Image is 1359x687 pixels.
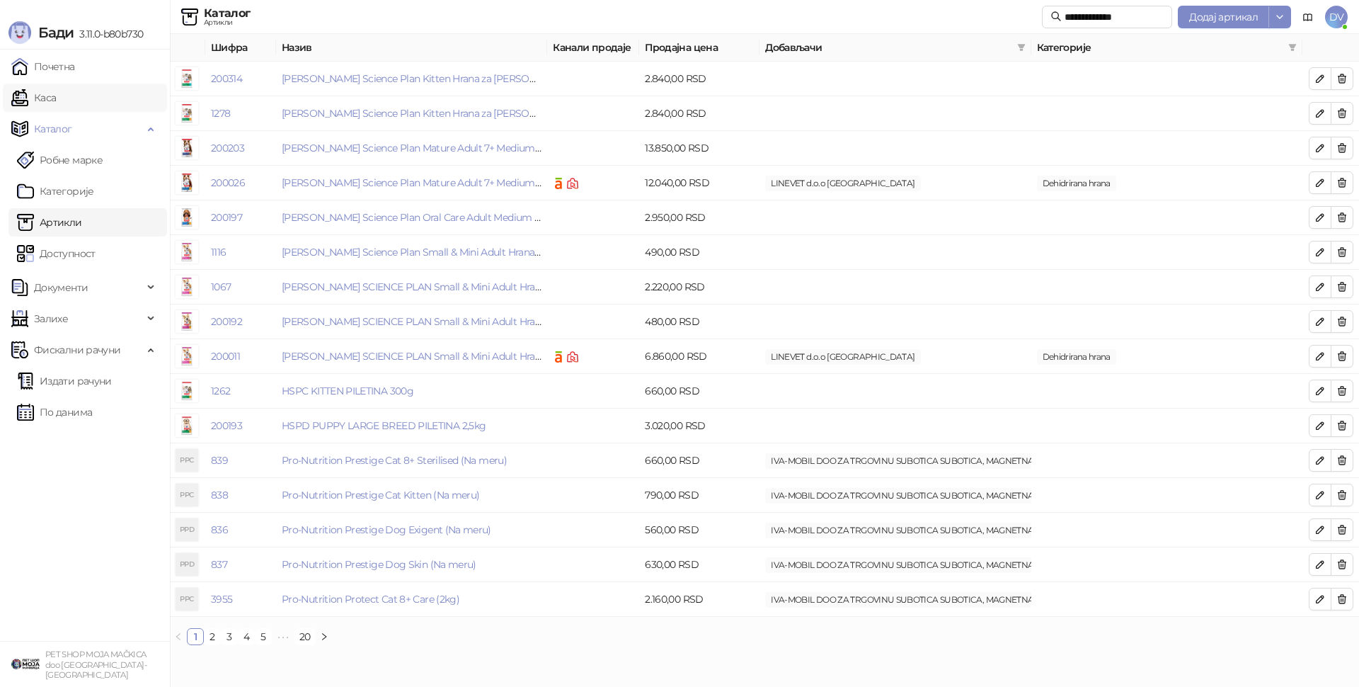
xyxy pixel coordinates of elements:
[205,629,220,645] a: 2
[282,142,742,154] a: [PERSON_NAME] Science Plan Mature Adult 7+ Medium Hrana za Pse sa Jagnjetinom i Pirinčem 14 kg
[11,84,56,112] a: Каса
[17,146,103,174] a: Робне марке
[174,632,183,641] span: left
[639,200,759,235] td: 2.950,00 RSD
[639,374,759,409] td: 660,00 RSD
[255,628,272,645] li: 5
[765,557,1072,573] span: IVA-MOBIL DOO ZA TRGOVINU SUBOTICA SUBOTICA, MAGNETNA POLJA 1
[276,270,547,305] td: Hill's SCIENCE PLAN Small & Mini Adult Hrana za Pse s Piletinom 1,5 kg
[38,24,74,41] span: Бади
[639,547,759,582] td: 630,00 RSD
[1325,6,1348,28] span: DV
[639,131,759,166] td: 13.850,00 RSD
[276,478,547,513] td: Pro-Nutrition Prestige Cat Kitten (Na meru)
[316,628,333,645] button: right
[176,588,198,611] div: PPC
[639,582,759,617] td: 2.160,00 RSD
[282,419,486,432] a: HSPD PUPPY LARGE BREED PILETINA 2,5kg
[34,115,72,143] span: Каталог
[256,629,271,645] a: 5
[553,178,564,189] img: Ananas
[759,34,1031,62] th: Добављачи
[639,166,759,200] td: 12.040,00 RSD
[567,351,578,363] img: Shoppster
[45,649,147,680] small: PET SHOP MOJA MAČKICA doo [GEOGRAPHIC_DATA]-[GEOGRAPHIC_DATA]
[282,593,459,606] a: Pro-Nutrition Protect Cat 8+ Care (2kg)
[1285,37,1300,58] span: filter
[276,235,547,270] td: Hill's Science Plan Small & Mini Adult Hrana za Pse s Jagnjetinom i Pirinčem 300 g
[765,349,920,365] span: LINEVET d.o.o [GEOGRAPHIC_DATA]
[639,62,759,96] td: 2.840,00 RSD
[276,547,547,582] td: Pro-Nutrition Prestige Dog Skin (Na meru)
[282,107,653,120] a: [PERSON_NAME] Science Plan Kitten Hrana za [PERSON_NAME] s Piletinom 1,5 kg
[181,8,198,25] img: Artikli
[282,385,413,397] a: HSPC KITTEN PILETINA 300g
[211,107,230,120] a: 1278
[1037,176,1116,191] span: Dehidrirana hrana
[211,523,228,536] a: 836
[1014,37,1028,58] span: filter
[282,72,634,85] a: [PERSON_NAME] Science Plan Kitten Hrana za [PERSON_NAME] Tunom 1,5 kg
[211,419,242,432] a: 200193
[639,270,759,305] td: 2.220,00 RSD
[1189,11,1258,23] span: Додај артикал
[295,629,315,645] a: 20
[282,280,658,293] a: [PERSON_NAME] SCIENCE PLAN Small & Mini Adult Hrana za Pse s Piletinom 1,5 kg
[211,280,231,293] a: 1067
[320,632,328,641] span: right
[639,34,759,62] th: Продајна цена
[17,398,92,426] a: По данима
[765,40,1011,55] span: Добављачи
[276,374,547,409] td: HSPC KITTEN PILETINA 300g
[282,315,659,328] a: [PERSON_NAME] SCIENCE PLAN Small & Mini Adult Hrana za Pse s Piletinom 300 g
[276,200,547,235] td: Hill's Science Plan Oral Care Adult Medium Hrana za Pse sa Piletinom 2 kg
[276,582,547,617] td: Pro-Nutrition Protect Cat 8+ Care (2kg)
[639,478,759,513] td: 790,00 RSD
[1288,43,1297,52] span: filter
[8,21,31,44] img: Logo
[272,628,294,645] li: Следећих 5 Страна
[765,176,920,191] span: LINEVET d.o.o [GEOGRAPHIC_DATA]
[294,628,316,645] li: 20
[204,628,221,645] li: 2
[17,367,112,395] a: Издати рачуни
[765,592,1072,608] span: IVA-MOBIL DOO ZA TRGOVINU SUBOTICA SUBOTICA, MAGNETNA POLJA 1
[276,62,547,96] td: Hill's Science Plan Kitten Hrana za Mačke sa Tunom 1,5 kg
[176,484,198,506] div: PPC
[272,628,294,645] span: •••
[567,178,578,189] img: Shoppster
[176,553,198,576] div: PPD
[211,350,240,363] a: 200011
[11,650,40,679] img: 64x64-companyLogo-9f44b8df-f022-41eb-b7d6-300ad218de09.png
[205,34,276,62] th: Шифра
[1037,349,1116,365] span: Dehidrirana hrana
[238,628,255,645] li: 4
[639,409,759,443] td: 3.020,00 RSD
[282,454,507,467] a: Pro-Nutrition Prestige Cat 8+ Sterilised (Na meru)
[1017,43,1026,52] span: filter
[17,208,82,237] a: ArtikliАртикли
[639,339,759,374] td: 6.860,00 RSD
[204,8,251,19] div: Каталог
[170,628,187,645] button: left
[276,513,547,547] td: Pro-Nutrition Prestige Dog Exigent (Na meru)
[282,489,479,501] a: Pro-Nutrition Prestige Cat Kitten (Na meru)
[276,166,547,200] td: Hill's Science Plan Mature Adult 7+ Medium Hrana za Pse sa Piletinom 14 kg
[282,211,673,224] a: [PERSON_NAME] Science Plan Oral Care Adult Medium Hrana za Pse sa Piletinom 2 kg
[547,34,639,62] th: Канали продаје
[553,351,564,363] img: Ananas
[74,28,143,40] span: 3.11.0-b80b730
[211,489,228,501] a: 838
[639,235,759,270] td: 490,00 RSD
[187,628,204,645] li: 1
[170,628,187,645] li: Претходна страна
[282,558,476,571] a: Pro-Nutrition Prestige Dog Skin (Na meru)
[316,628,333,645] li: Следећа страна
[282,350,653,363] a: [PERSON_NAME] SCIENCE PLAN Small & Mini Adult Hrana za Pse s Piletinom 6 kg
[276,34,547,62] th: Назив
[211,558,227,571] a: 837
[17,177,94,205] a: Категорије
[211,385,230,397] a: 1262
[765,523,1072,538] span: IVA-MOBIL DOO ZA TRGOVINU SUBOTICA SUBOTICA, MAGNETNA POLJA 1
[276,305,547,339] td: Hill's SCIENCE PLAN Small & Mini Adult Hrana za Pse s Piletinom 300 g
